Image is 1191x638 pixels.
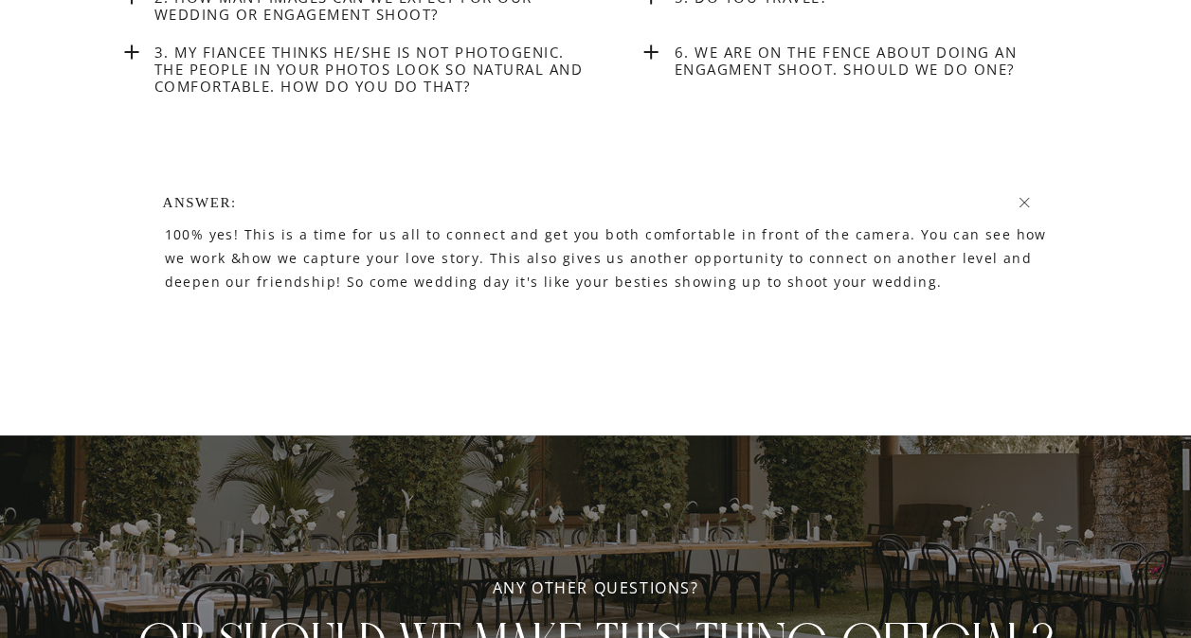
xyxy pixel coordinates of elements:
h2: any other questions? [304,579,888,599]
h2: answer: [163,194,248,211]
p: 100% yes! This is a time for us all to connect and get you both comfortable in front of the camer... [165,222,1049,329]
a: 3. My fiancee thinks he/she is not photogenic. The people in your photos look so natural and comf... [154,44,592,101]
a: 6. We are on the fence about doing an engagment shoot. Should we do one? [675,44,1112,83]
